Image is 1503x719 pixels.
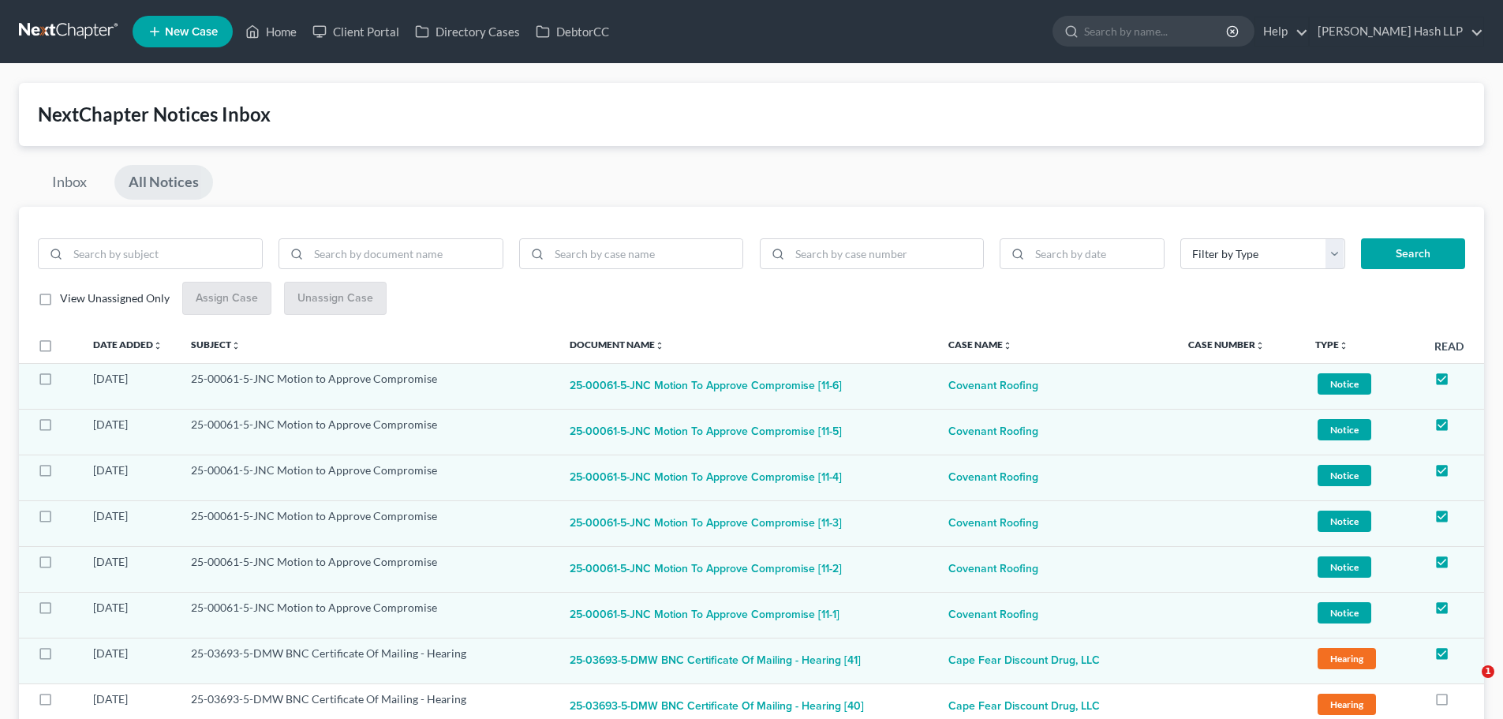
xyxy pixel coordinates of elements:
[178,409,557,455] td: 25-00061-5-JNC Motion to Approve Compromise
[165,26,218,38] span: New Case
[1255,17,1308,46] a: Help
[1315,554,1409,580] a: Notice
[178,638,557,683] td: 25-03693-5-DMW BNC Certificate Of Mailing - Hearing
[407,17,528,46] a: Directory Cases
[948,339,1012,350] a: Case Nameunfold_more
[1434,338,1464,354] label: Read
[153,341,163,350] i: unfold_more
[1318,511,1371,532] span: Notice
[948,600,1038,631] a: Covenant Roofing
[570,417,842,448] button: 25-00061-5-JNC Motion to Approve Compromise [11-5]
[948,508,1038,540] a: Covenant Roofing
[237,17,305,46] a: Home
[178,546,557,592] td: 25-00061-5-JNC Motion to Approve Compromise
[790,239,984,269] input: Search by case number
[93,339,163,350] a: Date Addedunfold_more
[1310,17,1483,46] a: [PERSON_NAME] Hash LLP
[1003,341,1012,350] i: unfold_more
[570,600,839,631] button: 25-00061-5-JNC Motion to Approve Compromise [11-1]
[60,291,170,305] span: View Unassigned Only
[1318,602,1371,624] span: Notice
[570,646,861,677] button: 25-03693-5-DMW BNC Certificate Of Mailing - Hearing [41]
[80,500,178,546] td: [DATE]
[1315,371,1409,397] a: Notice
[178,363,557,409] td: 25-00061-5-JNC Motion to Approve Compromise
[570,508,842,540] button: 25-00061-5-JNC Motion to Approve Compromise [11-3]
[549,239,743,269] input: Search by case name
[1339,341,1348,350] i: unfold_more
[114,165,213,200] a: All Notices
[1318,373,1371,395] span: Notice
[1315,600,1409,626] a: Notice
[80,638,178,683] td: [DATE]
[948,371,1038,403] a: Covenant Roofing
[80,409,178,455] td: [DATE]
[68,239,262,269] input: Search by subject
[80,546,178,592] td: [DATE]
[1318,465,1371,486] span: Notice
[1318,419,1371,440] span: Notice
[308,239,503,269] input: Search by document name
[1482,665,1494,678] span: 1
[570,462,842,494] button: 25-00061-5-JNC Motion to Approve Compromise [11-4]
[1449,665,1487,703] iframe: Intercom live chat
[948,554,1038,586] a: Covenant Roofing
[1315,462,1409,489] a: Notice
[1318,556,1371,578] span: Notice
[570,554,842,586] button: 25-00061-5-JNC Motion to Approve Compromise [11-2]
[178,500,557,546] td: 25-00061-5-JNC Motion to Approve Compromise
[1361,238,1465,270] button: Search
[231,341,241,350] i: unfold_more
[178,592,557,638] td: 25-00061-5-JNC Motion to Approve Compromise
[1188,339,1265,350] a: Case Numberunfold_more
[1315,508,1409,534] a: Notice
[948,646,1100,677] a: Cape Fear Discount Drug, LLC
[1084,17,1228,46] input: Search by name...
[178,455,557,500] td: 25-00061-5-JNC Motion to Approve Compromise
[1318,648,1376,669] span: Hearing
[1255,341,1265,350] i: unfold_more
[655,341,664,350] i: unfold_more
[80,592,178,638] td: [DATE]
[1030,239,1164,269] input: Search by date
[528,17,617,46] a: DebtorCC
[948,417,1038,448] a: Covenant Roofing
[1315,339,1348,350] a: Typeunfold_more
[305,17,407,46] a: Client Portal
[1315,691,1409,717] a: Hearing
[191,339,241,350] a: Subjectunfold_more
[570,339,664,350] a: Document Nameunfold_more
[570,371,842,403] button: 25-00061-5-JNC Motion to Approve Compromise [11-6]
[38,102,1465,127] div: NextChapter Notices Inbox
[1318,694,1376,715] span: Hearing
[948,462,1038,494] a: Covenant Roofing
[80,455,178,500] td: [DATE]
[38,165,101,200] a: Inbox
[1315,646,1409,672] a: Hearing
[80,363,178,409] td: [DATE]
[1315,417,1409,443] a: Notice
